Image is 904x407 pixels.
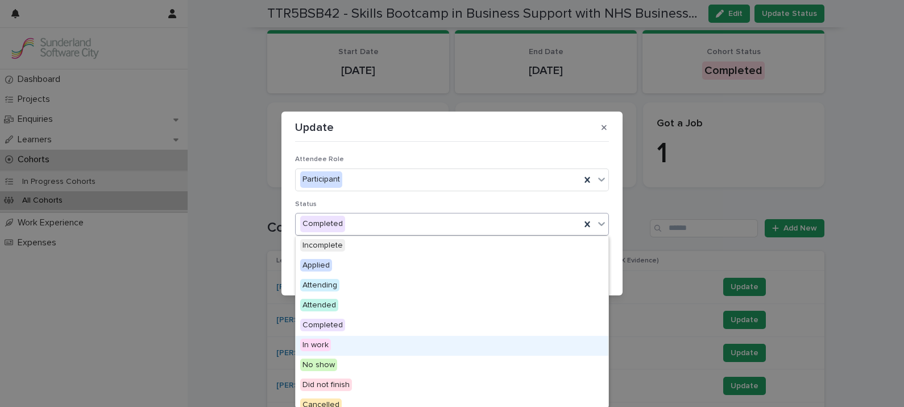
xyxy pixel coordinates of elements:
span: In work [300,339,331,351]
span: Status [295,201,317,208]
span: Attending [300,279,339,291]
div: Applied [296,256,608,276]
div: In work [296,336,608,356]
span: Attended [300,299,338,311]
div: Attending [296,276,608,296]
div: Participant [300,171,342,188]
span: Completed [300,319,345,331]
span: No show [300,359,337,371]
div: No show [296,356,608,376]
div: Attended [296,296,608,316]
p: Update [295,121,334,134]
span: Attendee Role [295,156,344,163]
div: Incomplete [296,236,608,256]
div: Completed [296,316,608,336]
span: Incomplete [300,239,345,252]
div: Did not finish [296,376,608,396]
div: Completed [300,216,345,232]
span: Did not finish [300,379,352,391]
span: Applied [300,259,332,272]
